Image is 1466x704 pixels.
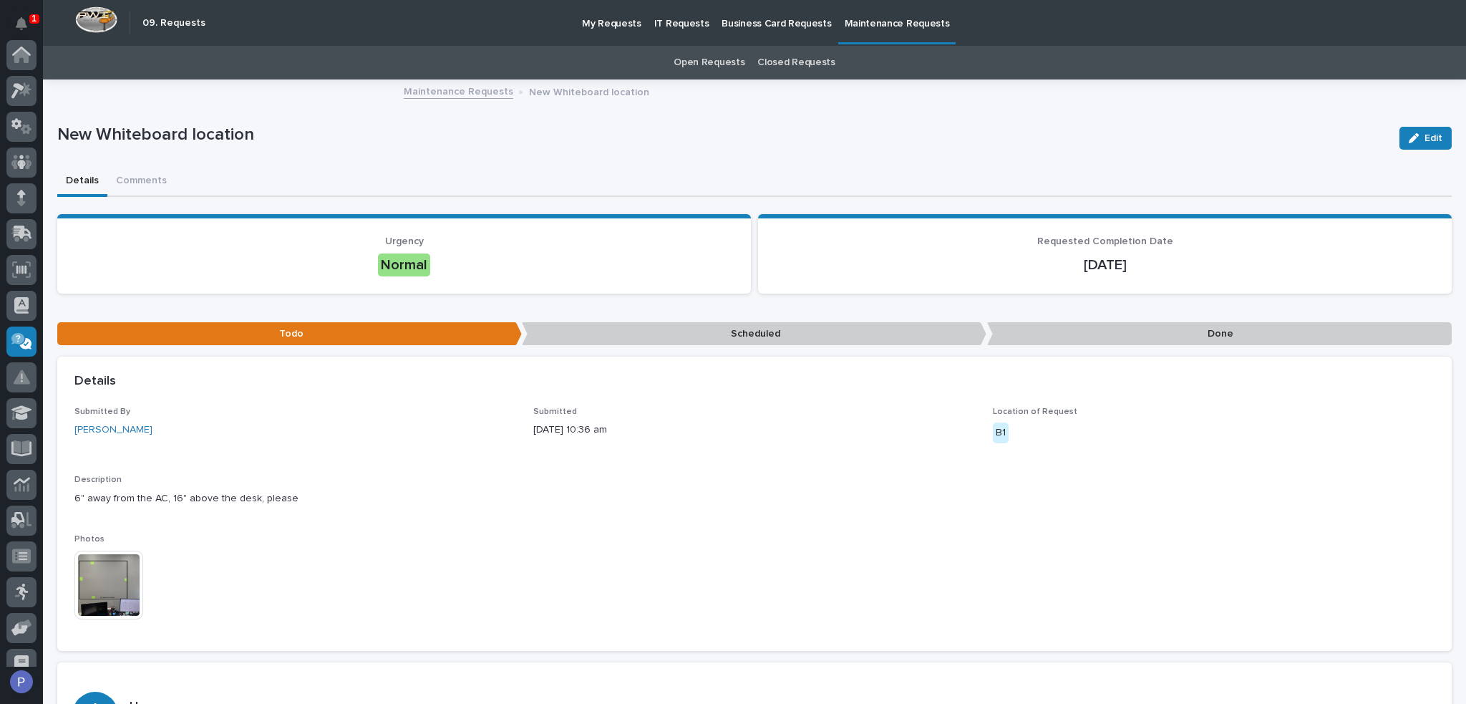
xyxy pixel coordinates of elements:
a: Maintenance Requests [404,82,513,99]
p: New Whiteboard location [529,83,649,99]
div: B1 [993,423,1009,443]
button: users-avatar [6,667,37,697]
button: Comments [107,167,175,197]
span: Requested Completion Date [1037,236,1173,246]
span: Edit [1424,132,1442,145]
span: Photos [74,535,105,544]
p: 1 [31,14,37,24]
p: New Whiteboard location [57,125,1388,145]
p: [DATE] 10:36 am [533,423,975,438]
button: Edit [1399,127,1452,150]
span: Description [74,476,122,484]
span: Submitted By [74,408,130,416]
img: Workspace Logo [75,6,117,33]
button: Notifications [6,9,37,39]
a: Open Requests [674,46,744,79]
a: Closed Requests [757,46,835,79]
p: 6" away from the AC, 16" above the desk, please [74,491,1435,506]
h2: Details [74,374,116,390]
div: Normal [378,254,430,276]
p: Todo [57,322,522,346]
span: Urgency [385,236,424,246]
a: [PERSON_NAME] [74,423,152,438]
span: Location of Request [993,408,1077,416]
span: Submitted [533,408,577,416]
button: Details [57,167,107,197]
div: Notifications1 [18,17,37,40]
p: Done [987,322,1452,346]
p: [DATE] [775,256,1435,274]
h2: 09. Requests [142,17,205,29]
p: Scheduled [522,322,986,346]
